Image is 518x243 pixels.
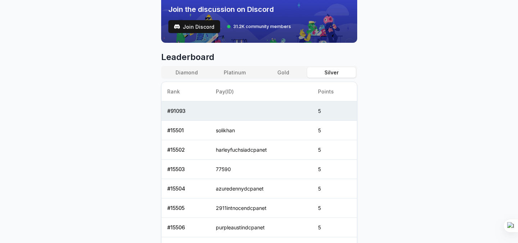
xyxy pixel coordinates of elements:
[312,198,357,218] td: 5
[312,140,357,160] td: 5
[210,140,312,160] td: harleyfuchsiadcpanet
[210,160,312,179] td: 77590
[210,218,312,237] td: purpleaustindcpanet
[162,218,210,237] td: # 15506
[162,140,210,160] td: # 15502
[168,20,220,33] button: Join Discord
[312,179,357,198] td: 5
[162,179,210,198] td: # 15504
[211,67,259,78] button: Platinum
[210,198,312,218] td: 2911intnocendcpanet
[312,101,357,121] td: 5
[162,160,210,179] td: # 15503
[161,51,357,63] span: Leaderboard
[210,82,312,101] th: Pay(ID)
[312,160,357,179] td: 5
[307,67,355,78] button: Silver
[163,67,211,78] button: Diamond
[210,179,312,198] td: azuredennydcpanet
[183,23,214,31] span: Join Discord
[162,101,210,121] td: # 91093
[162,121,210,140] td: # 15501
[210,121,312,140] td: solikhan
[312,218,357,237] td: 5
[174,24,180,29] img: test
[168,20,220,33] a: testJoin Discord
[168,4,291,14] span: Join the discussion on Discord
[312,121,357,140] td: 5
[162,198,210,218] td: # 15505
[233,24,291,29] span: 31.2K community members
[312,82,357,101] th: Points
[162,82,210,101] th: Rank
[259,67,307,78] button: Gold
